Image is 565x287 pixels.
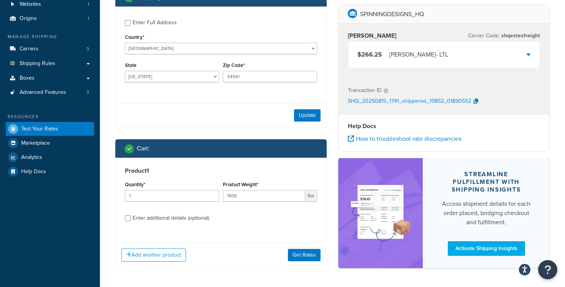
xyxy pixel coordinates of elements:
[20,75,35,82] span: Boxes
[137,145,150,152] h2: Cart :
[125,167,317,175] h3: Product 1
[441,170,531,194] div: Streamline Fulfillment with Shipping Insights
[6,71,94,85] a: Boxes
[6,122,94,136] a: Test Your Rates
[348,96,471,107] p: SHQ_20250815_1741_shipperws_19852_01890552
[86,46,89,52] span: 3
[6,85,94,100] a: Advanced Features3
[125,62,136,68] label: State
[448,241,525,256] a: Activate Shipping Insights
[21,126,58,132] span: Test Your Rates
[6,150,94,164] a: Analytics
[125,215,131,221] input: Enter additional details (optional)
[348,122,540,131] h4: Help Docs
[223,62,245,68] label: Zip Code*
[21,169,46,175] span: Help Docs
[6,42,94,56] a: Carriers3
[389,49,448,60] div: [PERSON_NAME] - LTL
[6,57,94,71] a: Shipping Rules
[350,170,411,257] img: feature-image-si-e24932ea9b9fcd0ff835db86be1ff8d589347e8876e1638d903ea230a36726be.png
[125,182,145,187] label: Quantity*
[125,190,219,202] input: 0.0
[6,85,94,100] li: Advanced Features
[305,190,317,202] span: lbs
[88,15,89,22] span: 1
[538,260,557,279] button: Open Resource Center
[125,34,144,40] label: Country*
[294,109,321,122] button: Update
[6,165,94,179] a: Help Docs
[133,213,209,224] div: Enter additional details (optional)
[6,136,94,150] a: Marketplace
[500,32,540,40] span: shqestesfreight
[357,50,382,59] span: $266.25
[288,249,321,261] button: Get Rates
[6,113,94,120] div: Resources
[6,33,94,40] div: Manage Shipping
[86,89,89,96] span: 3
[6,12,94,26] a: Origins1
[20,15,37,22] span: Origins
[88,1,89,8] span: 1
[360,9,424,20] p: SPINNINGDESIGNS_HQ
[121,249,186,262] button: Add another product
[133,17,177,28] div: Enter Full Address
[125,20,131,26] input: Enter Full Address
[20,1,41,8] span: Websites
[6,12,94,26] li: Origins
[348,134,461,143] a: How to troubleshoot rate discrepancies
[20,46,38,52] span: Carriers
[21,154,42,161] span: Analytics
[20,60,55,67] span: Shipping Rules
[468,30,540,41] p: Carrier Code:
[223,190,305,202] input: 0.00
[223,182,258,187] label: Product Weight*
[348,85,382,96] p: Transaction ID
[348,32,396,40] h3: [PERSON_NAME]
[21,140,50,147] span: Marketplace
[20,89,66,96] span: Advanced Features
[441,199,531,227] div: Access shipment details for each order placed, bridging checkout and fulfillment.
[6,42,94,56] li: Carriers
